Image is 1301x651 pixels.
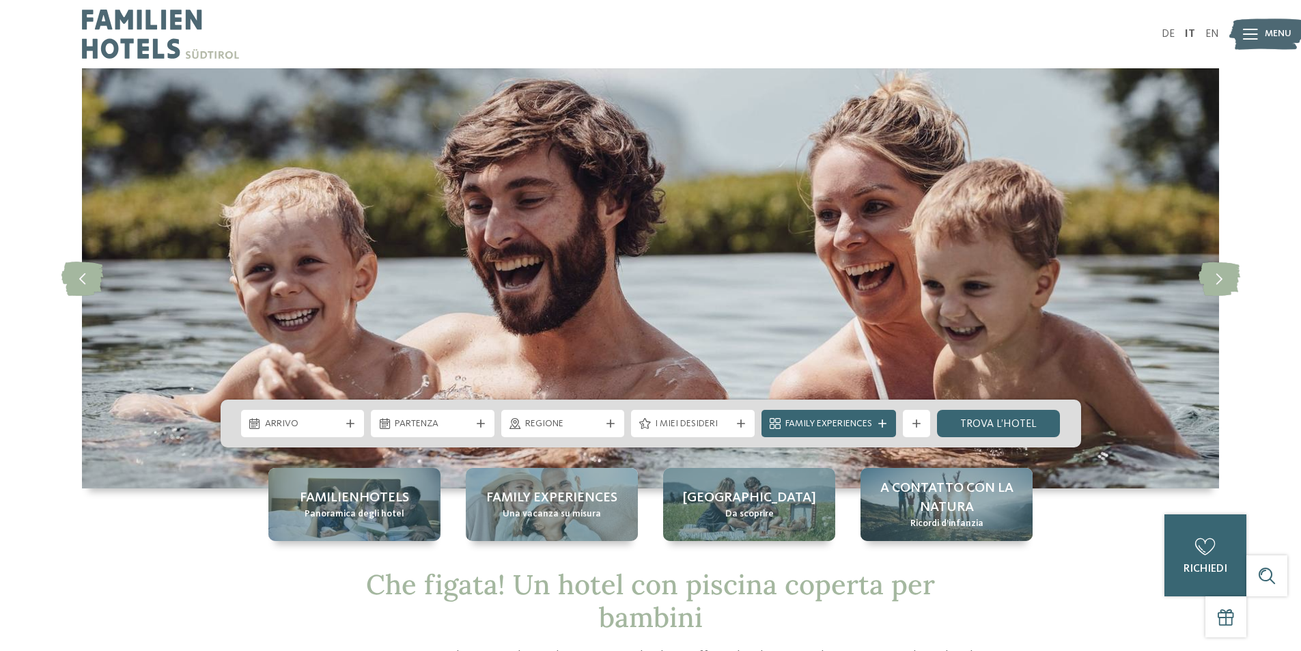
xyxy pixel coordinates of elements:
[300,488,409,508] span: Familienhotels
[265,417,341,431] span: Arrivo
[1184,564,1227,574] span: richiedi
[82,68,1219,488] img: Cercate un hotel con piscina coperta per bambini in Alto Adige?
[655,417,731,431] span: I miei desideri
[305,508,404,521] span: Panoramica degli hotel
[874,479,1019,517] span: A contatto con la natura
[1185,29,1195,40] a: IT
[910,517,983,531] span: Ricordi d’infanzia
[466,468,638,541] a: Cercate un hotel con piscina coperta per bambini in Alto Adige? Family experiences Una vacanza su...
[683,488,816,508] span: [GEOGRAPHIC_DATA]
[486,488,617,508] span: Family experiences
[1164,514,1246,596] a: richiedi
[663,468,835,541] a: Cercate un hotel con piscina coperta per bambini in Alto Adige? [GEOGRAPHIC_DATA] Da scoprire
[1265,27,1291,41] span: Menu
[395,417,471,431] span: Partenza
[525,417,601,431] span: Regione
[937,410,1061,437] a: trova l’hotel
[268,468,440,541] a: Cercate un hotel con piscina coperta per bambini in Alto Adige? Familienhotels Panoramica degli h...
[1162,29,1175,40] a: DE
[861,468,1033,541] a: Cercate un hotel con piscina coperta per bambini in Alto Adige? A contatto con la natura Ricordi ...
[785,417,872,431] span: Family Experiences
[725,508,774,521] span: Da scoprire
[366,567,935,635] span: Che figata! Un hotel con piscina coperta per bambini
[503,508,601,521] span: Una vacanza su misura
[1205,29,1219,40] a: EN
